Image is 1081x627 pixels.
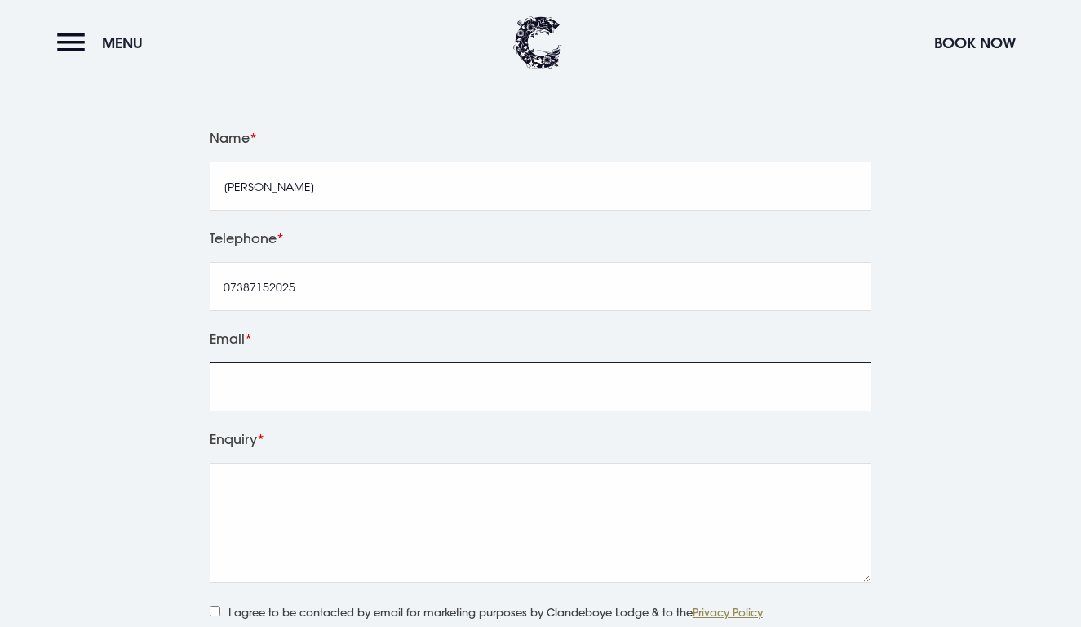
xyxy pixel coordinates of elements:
button: Menu [57,25,151,60]
a: Privacy Policy [693,605,763,619]
label: Enquiry [210,428,871,451]
label: Name [210,127,871,149]
img: Clandeboye Lodge [513,16,562,69]
input: I agree to be contacted by email for marketing purposes by Clandeboye Lodge & to thePrivacy Policy [210,606,220,616]
button: Book Now [926,25,1024,60]
label: Telephone [210,227,871,250]
label: Email [210,327,871,350]
span: Menu [102,33,143,52]
label: I agree to be contacted by email for marketing purposes by Clandeboye Lodge & to the [210,600,765,621]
